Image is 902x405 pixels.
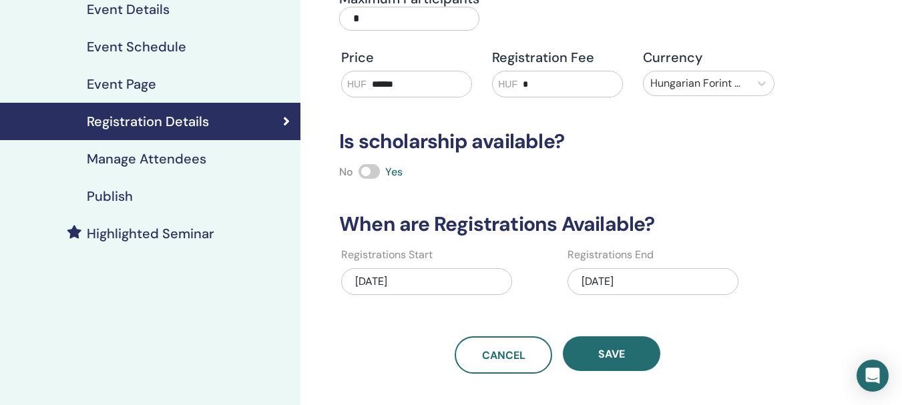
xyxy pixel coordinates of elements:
[482,348,525,362] span: Cancel
[87,113,209,129] h4: Registration Details
[339,7,479,31] input: Maximum Participants
[598,347,625,361] span: Save
[563,336,660,371] button: Save
[347,77,367,91] span: HUF
[87,76,156,92] h4: Event Page
[87,1,170,17] h4: Event Details
[87,226,214,242] h4: Highlighted Seminar
[341,268,512,295] div: [DATE]
[87,188,133,204] h4: Publish
[385,165,403,179] span: Yes
[87,151,206,167] h4: Manage Attendees
[568,247,654,263] label: Registrations End
[455,336,552,374] a: Cancel
[331,129,784,153] h3: Is scholarship available?
[331,212,784,236] h3: When are Registrations Available?
[643,49,774,65] h4: Currency
[341,49,472,65] h4: Price
[857,360,889,392] div: Open Intercom Messenger
[568,268,738,295] div: [DATE]
[498,77,517,91] span: HUF
[339,165,353,179] span: No
[492,49,623,65] h4: Registration Fee
[341,247,433,263] label: Registrations Start
[87,39,186,55] h4: Event Schedule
